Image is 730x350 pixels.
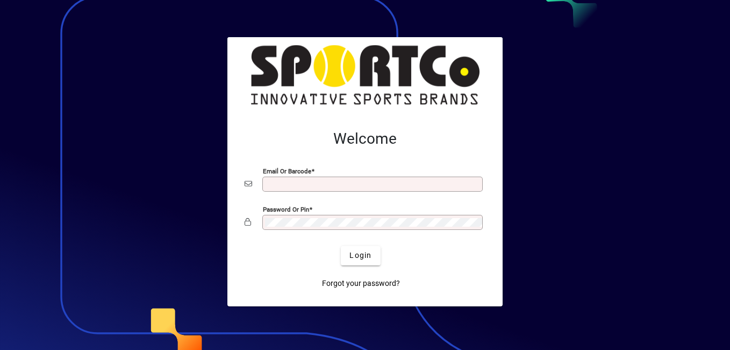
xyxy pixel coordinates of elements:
button: Login [341,246,380,265]
mat-label: Password or Pin [263,205,309,213]
span: Login [349,250,371,261]
mat-label: Email or Barcode [263,167,311,174]
h2: Welcome [245,130,485,148]
span: Forgot your password? [322,278,400,289]
a: Forgot your password? [318,274,404,293]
